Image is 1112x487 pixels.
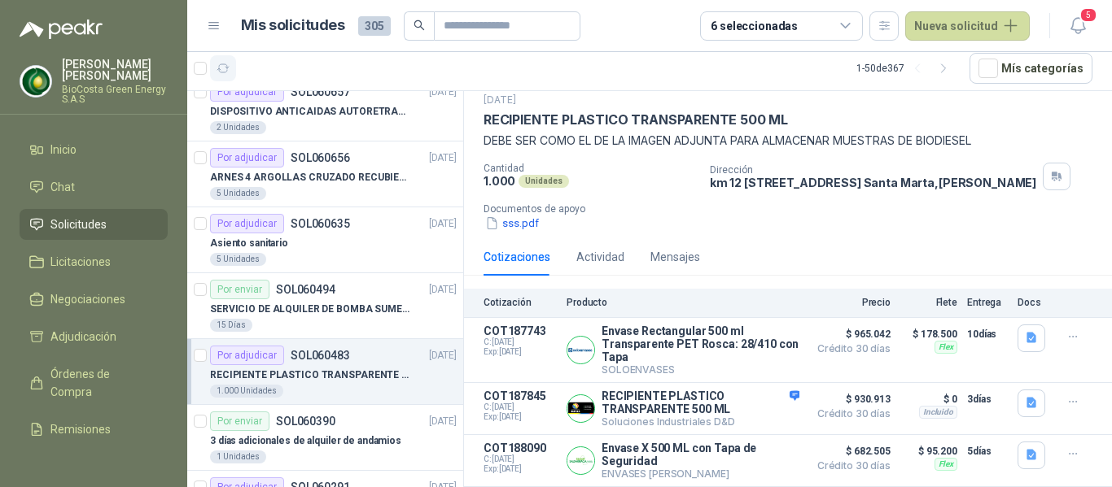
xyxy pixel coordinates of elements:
[291,86,350,98] p: SOL060657
[210,236,288,251] p: Asiento sanitario
[50,215,107,233] span: Solicitudes
[484,441,557,454] p: COT188090
[414,20,425,31] span: search
[935,341,957,354] div: Flex
[602,415,799,428] p: Soluciones Industriales D&D
[484,297,557,308] p: Cotización
[519,175,569,188] div: Unidades
[710,164,1036,176] p: Dirección
[429,216,457,232] p: [DATE]
[187,273,463,339] a: Por enviarSOL060494[DATE] SERVICIO DE ALQUILER DE BOMBA SUMERGIBLE DE 1 HP15 Días
[20,134,168,165] a: Inicio
[900,297,957,308] p: Flete
[50,141,77,159] span: Inicio
[50,365,152,401] span: Órdenes de Compra
[20,246,168,277] a: Licitaciones
[210,367,413,383] p: RECIPIENTE PLASTICO TRANSPARENTE 500 ML
[484,93,516,108] p: [DATE]
[484,324,557,337] p: COT187743
[20,209,168,240] a: Solicitudes
[1018,297,1050,308] p: Docs
[602,324,799,363] p: Envase Rectangular 500 ml Transparente PET Rosca: 28/410 con Tapa
[900,324,957,344] p: $ 178.500
[484,111,788,128] p: RECIPIENTE PLASTICO TRANSPARENTE 500 ML
[20,321,168,352] a: Adjudicación
[210,253,266,266] div: 5 Unidades
[809,297,891,308] p: Precio
[291,152,350,163] p: SOL060656
[241,14,345,37] h1: Mis solicitudes
[602,363,799,376] p: SOLOENVASES
[809,324,891,344] span: $ 965.042
[602,467,799,480] p: ENVASES [PERSON_NAME]
[62,59,168,81] p: [PERSON_NAME] [PERSON_NAME]
[576,248,624,266] div: Actividad
[809,389,891,409] span: $ 930.913
[429,150,457,166] p: [DATE]
[291,350,350,361] p: SOL060483
[429,85,457,100] p: [DATE]
[20,20,103,39] img: Logo peakr
[20,66,51,97] img: Company Logo
[484,402,557,412] span: C: [DATE]
[484,347,557,357] span: Exp: [DATE]
[20,284,168,315] a: Negociaciones
[358,16,391,36] span: 305
[210,411,269,431] div: Por enviar
[567,447,594,474] img: Company Logo
[210,450,266,463] div: 1 Unidades
[50,420,111,438] span: Remisiones
[967,324,1008,344] p: 10 días
[650,248,700,266] div: Mensajes
[20,359,168,407] a: Órdenes de Compra
[967,297,1008,308] p: Entrega
[484,464,557,474] span: Exp: [DATE]
[970,53,1092,84] button: Mís categorías
[210,148,284,167] div: Por adjudicar
[429,414,457,429] p: [DATE]
[567,297,799,308] p: Producto
[187,207,463,273] a: Por adjudicarSOL060635[DATE] Asiento sanitario5 Unidades
[210,385,283,398] div: 1.000 Unidades
[50,253,111,271] span: Licitaciones
[62,85,168,104] p: BioCosta Green Energy S.A.S
[276,415,335,427] p: SOL060390
[710,176,1036,189] p: km 12 [STREET_ADDRESS] Santa Marta , [PERSON_NAME]
[967,389,1008,409] p: 3 días
[856,55,957,81] div: 1 - 50 de 367
[484,215,541,232] button: sss.pdf
[187,141,463,207] a: Por adjudicarSOL060656[DATE] ARNES 4 ARGOLLAS CRUZADO RECUBIERTO PVC5 Unidades
[809,344,891,354] span: Crédito 30 días
[50,178,75,196] span: Chat
[900,389,957,409] p: $ 0
[484,454,557,464] span: C: [DATE]
[210,346,284,365] div: Por adjudicar
[711,17,798,35] div: 6 seleccionadas
[429,348,457,363] p: [DATE]
[602,389,799,415] p: RECIPIENTE PLASTICO TRANSPARENTE 500 ML
[809,441,891,461] span: $ 682.505
[900,441,957,461] p: $ 95.200
[210,187,266,200] div: 5 Unidades
[276,284,335,295] p: SOL060494
[905,11,1030,41] button: Nueva solicitud
[484,174,515,188] p: 1.000
[484,412,557,422] span: Exp: [DATE]
[210,319,252,332] div: 15 Días
[187,405,463,471] a: Por enviarSOL060390[DATE] 3 días adicionales de alquiler de andamios1 Unidades
[935,458,957,471] div: Flex
[484,337,557,347] span: C: [DATE]
[484,163,697,174] p: Cantidad
[484,389,557,402] p: COT187845
[567,337,594,363] img: Company Logo
[187,339,463,405] a: Por adjudicarSOL060483[DATE] RECIPIENTE PLASTICO TRANSPARENTE 500 ML1.000 Unidades
[429,282,457,298] p: [DATE]
[20,414,168,445] a: Remisiones
[484,203,1105,215] p: Documentos de apoyo
[967,441,1008,461] p: 5 días
[602,441,799,467] p: Envase X 500 ML con Tapa de Seguridad
[1063,11,1092,41] button: 5
[20,172,168,202] a: Chat
[484,248,550,266] div: Cotizaciones
[50,290,125,308] span: Negociaciones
